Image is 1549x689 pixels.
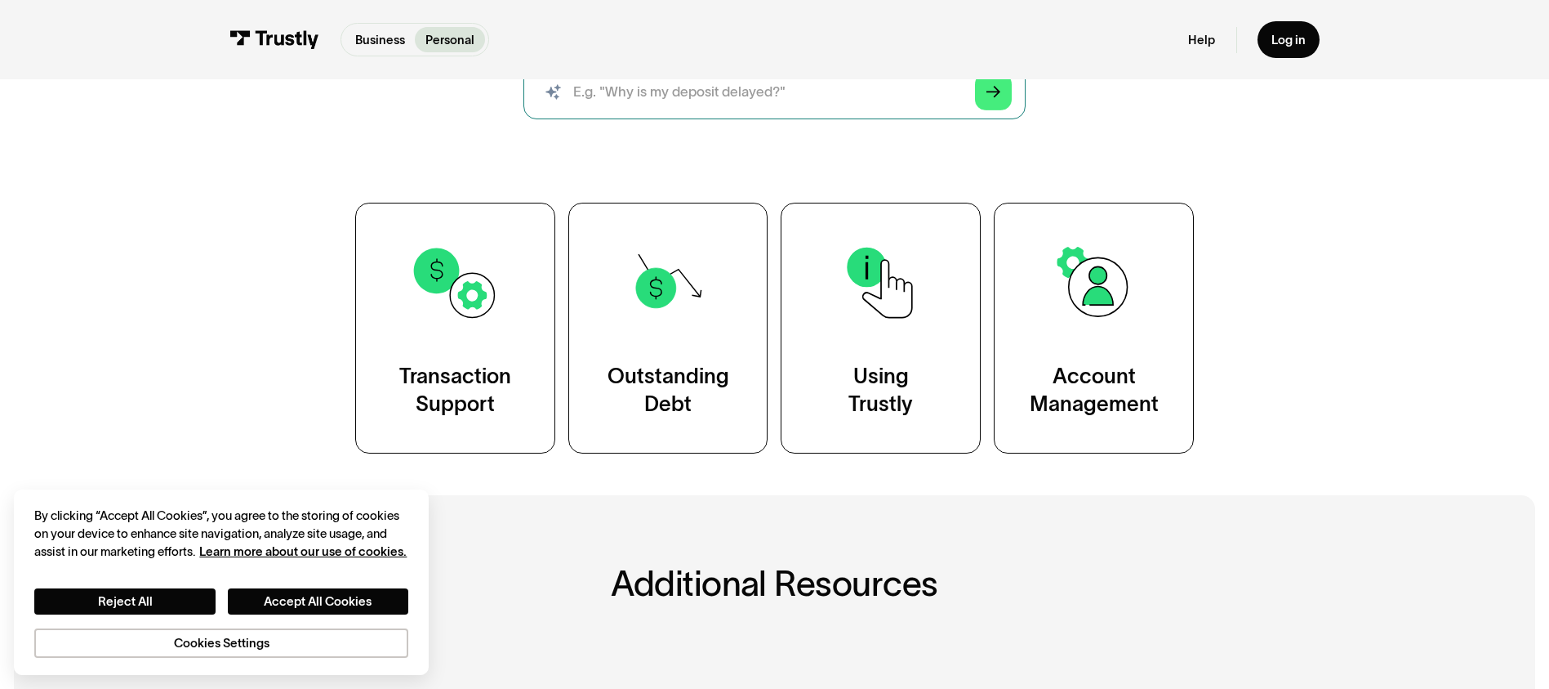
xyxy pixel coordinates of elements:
div: Log in [1271,32,1306,47]
p: Personal [425,31,474,49]
div: By clicking “Accept All Cookies”, you agree to the storing of cookies on your device to enhance s... [34,507,408,561]
h2: Additional Resources [273,565,1276,603]
a: Log in [1257,21,1320,58]
button: Reject All [34,588,215,615]
a: UsingTrustly [781,203,981,454]
button: Cookies Settings [34,629,408,658]
p: Business [355,31,405,49]
a: More information about your privacy, opens in a new tab [199,544,407,558]
a: Help [1188,32,1215,47]
button: Accept All Cookies [228,588,408,615]
form: Search [523,64,1025,119]
div: Using Trustly [848,363,913,418]
a: TransactionSupport [355,203,555,454]
div: Transaction Support [399,363,511,418]
a: OutstandingDebt [568,203,768,454]
div: Outstanding Debt [608,363,729,418]
input: search [523,64,1025,119]
a: AccountManagement [994,203,1194,454]
div: Privacy [34,507,408,658]
div: Account Management [1030,363,1159,418]
a: Business [345,27,415,52]
a: Personal [415,27,484,52]
img: Trustly Logo [229,30,319,49]
div: Cookie banner [14,490,430,675]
